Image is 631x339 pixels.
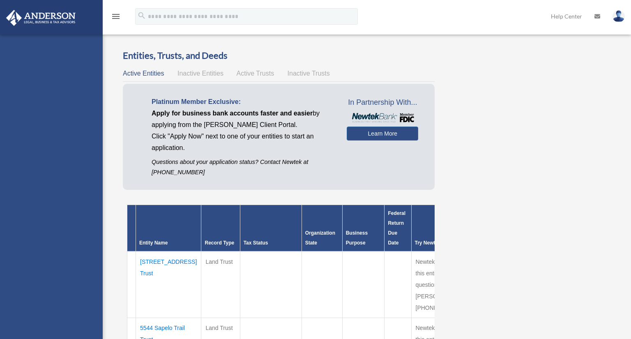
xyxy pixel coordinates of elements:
[201,205,240,252] th: Record Type
[613,10,625,22] img: User Pic
[385,205,411,252] th: Federal Return Due Date
[4,10,78,26] img: Anderson Advisors Platinum Portal
[411,251,500,318] td: Newtek Bank does not support this entity type. If you have questions please contact [PERSON_NAME]...
[123,70,164,77] span: Active Entities
[237,70,274,77] span: Active Trusts
[111,14,121,21] a: menu
[137,11,146,20] i: search
[177,70,223,77] span: Inactive Entities
[342,205,385,252] th: Business Purpose
[152,108,334,131] p: by applying from the [PERSON_NAME] Client Portal.
[136,205,201,252] th: Entity Name
[415,238,497,248] div: Try Newtek Bank
[136,251,201,318] td: [STREET_ADDRESS] Trust
[240,205,302,252] th: Tax Status
[302,205,342,252] th: Organization State
[288,70,330,77] span: Inactive Trusts
[152,157,334,178] p: Questions about your application status? Contact Newtek at [PHONE_NUMBER]
[152,110,313,117] span: Apply for business bank accounts faster and easier
[123,49,435,62] h3: Entities, Trusts, and Deeds
[111,12,121,21] i: menu
[152,96,334,108] p: Platinum Member Exclusive:
[347,96,418,109] span: In Partnership With...
[347,127,418,141] a: Learn More
[351,113,414,122] img: NewtekBankLogoSM.png
[201,251,240,318] td: Land Trust
[152,131,334,154] p: Click "Apply Now" next to one of your entities to start an application.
